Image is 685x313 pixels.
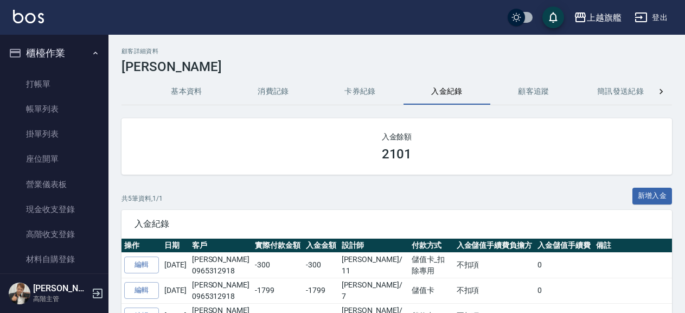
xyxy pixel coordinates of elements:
[454,278,535,303] td: 不扣項
[454,252,535,278] td: 不扣項
[162,239,189,253] th: 日期
[339,252,409,278] td: [PERSON_NAME] / 11
[4,247,104,272] a: 材料自購登錄
[4,172,104,197] a: 營業儀表板
[189,252,252,278] td: [PERSON_NAME]
[33,283,88,294] h5: [PERSON_NAME]
[339,278,409,303] td: [PERSON_NAME] / 7
[454,239,535,253] th: 入金儲值手續費負擔方
[4,122,104,146] a: 掛單列表
[121,59,672,74] h3: [PERSON_NAME]
[632,188,673,205] button: 新增入金
[135,219,659,229] span: 入金紀錄
[9,283,30,304] img: Person
[382,146,412,162] h3: 2101
[577,79,664,105] button: 簡訊發送紀錄
[192,265,249,277] p: 0965312918
[303,239,339,253] th: 入金金額
[535,278,593,303] td: 0
[135,131,659,142] h2: 入金餘額
[4,146,104,171] a: 座位開單
[409,278,454,303] td: 儲值卡
[121,194,163,203] p: 共 5 筆資料, 1 / 1
[4,272,104,297] a: 每日結帳
[33,294,88,304] p: 高階主管
[252,278,303,303] td: -1799
[490,79,577,105] button: 顧客追蹤
[569,7,626,29] button: 上越旗艦
[303,252,339,278] td: -300
[189,239,252,253] th: 客戶
[542,7,564,28] button: save
[593,239,672,253] th: 備註
[192,291,249,302] p: 0965312918
[4,72,104,97] a: 打帳單
[409,239,454,253] th: 付款方式
[535,252,593,278] td: 0
[189,278,252,303] td: [PERSON_NAME]
[230,79,317,105] button: 消費記錄
[124,257,159,273] a: 編輯
[121,239,162,253] th: 操作
[404,79,490,105] button: 入金紀錄
[339,239,409,253] th: 設計師
[252,252,303,278] td: -300
[4,97,104,122] a: 帳單列表
[124,282,159,299] a: 編輯
[535,239,593,253] th: 入金儲值手續費
[409,252,454,278] td: 儲值卡_扣除專用
[162,278,189,303] td: [DATE]
[303,278,339,303] td: -1799
[317,79,404,105] button: 卡券紀錄
[4,197,104,222] a: 現金收支登錄
[4,39,104,67] button: 櫃檯作業
[13,10,44,23] img: Logo
[252,239,303,253] th: 實際付款金額
[143,79,230,105] button: 基本資料
[4,222,104,247] a: 高階收支登錄
[162,252,189,278] td: [DATE]
[630,8,672,28] button: 登出
[587,11,622,24] div: 上越旗艦
[121,48,672,55] h2: 顧客詳細資料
